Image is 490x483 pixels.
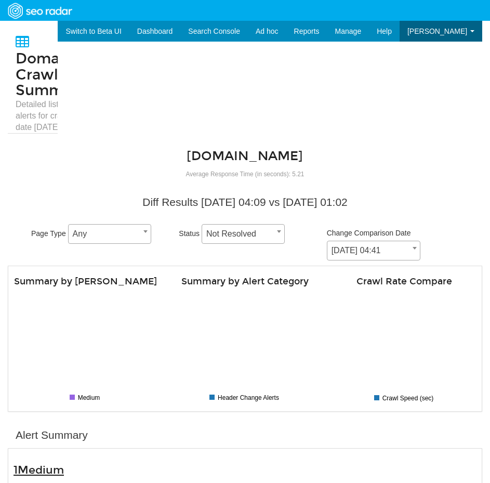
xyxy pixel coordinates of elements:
img: SEORadar [4,2,75,20]
div: Alert Summary [16,427,88,443]
h4: Summary by Alert Category [173,277,317,286]
span: Page Type [31,229,66,238]
a: Switch to Beta UI [58,21,129,42]
div: Diff Results [DATE] 04:09 vs [DATE] 01:02 [16,194,474,210]
span: Search Console [188,27,240,35]
span: Ad hoc [256,27,279,35]
a: Ad hoc [248,21,286,42]
span: Any [68,224,151,244]
a: [PERSON_NAME] [400,21,482,42]
span: 08/25/2025 04:41 [327,241,420,260]
span: Domain Crawl Summary [16,50,86,100]
h4: Summary by [PERSON_NAME] [14,277,157,286]
span: Manage [335,27,362,35]
small: Average Response Time (in seconds): 5.21 [186,171,304,178]
a: Help [369,21,400,42]
span: Not Resolved [202,227,284,241]
span: Not Resolved [202,224,285,244]
a: Manage [327,21,369,42]
span: 08/25/2025 04:41 [327,243,420,258]
span: Reports [294,27,320,35]
span: Medium [18,463,64,477]
a: [DOMAIN_NAME] [187,148,303,164]
a: Dashboard [129,21,181,42]
small: Detailed list of all alerts for crawl date [DATE] 04:29. [16,99,86,133]
a: Search Console [180,21,248,42]
span: Any [69,227,151,241]
h4: Crawl Rate Compare [333,277,476,286]
span: Help [377,27,392,35]
a: Reports [286,21,327,42]
span: 1 [14,463,64,477]
span: [PERSON_NAME] [407,27,467,35]
span: Change Comparison Date [327,229,411,237]
span: Status [179,229,200,238]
